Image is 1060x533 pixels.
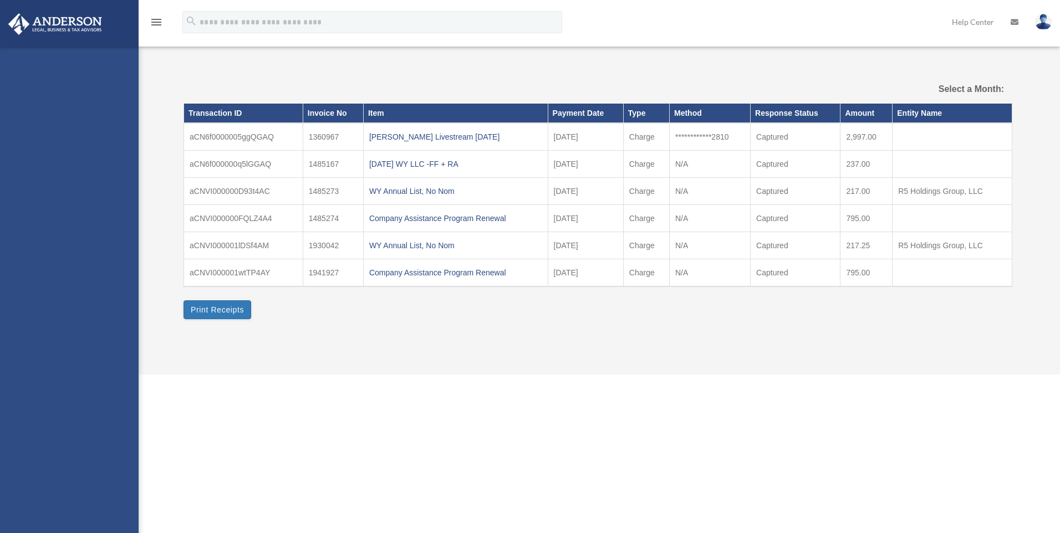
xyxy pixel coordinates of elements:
[363,104,548,122] th: Item
[303,232,363,259] td: 1930042
[623,232,669,259] td: Charge
[184,150,303,177] td: aCN6f000000q5lGGAQ
[548,150,623,177] td: [DATE]
[369,183,542,199] div: WY Annual List, No Nom
[369,156,542,172] div: [DATE] WY LLC -FF + RA
[623,259,669,286] td: Charge
[840,150,893,177] td: 237.00
[751,150,840,177] td: Captured
[369,238,542,253] div: WY Annual List, No Nom
[303,259,363,286] td: 1941927
[623,150,669,177] td: Charge
[548,232,623,259] td: [DATE]
[184,300,251,319] button: Print Receipts
[669,232,750,259] td: N/A
[840,204,893,232] td: 795.00
[669,204,750,232] td: N/A
[184,177,303,204] td: aCNVI000000D93t4AC
[883,81,1004,97] label: Select a Month:
[548,259,623,286] td: [DATE]
[751,259,840,286] td: Captured
[669,259,750,286] td: N/A
[548,204,623,232] td: [DATE]
[150,19,163,29] a: menu
[369,265,542,280] div: Company Assistance Program Renewal
[184,232,303,259] td: aCNVI000001lDSf4AM
[840,232,893,259] td: 217.25
[840,123,893,151] td: 2,997.00
[303,150,363,177] td: 1485167
[751,123,840,151] td: Captured
[623,177,669,204] td: Charge
[893,104,1012,122] th: Entity Name
[893,177,1012,204] td: R5 Holdings Group, LLC
[303,177,363,204] td: 1485273
[623,104,669,122] th: Type
[5,13,105,35] img: Anderson Advisors Platinum Portal
[751,204,840,232] td: Captured
[369,129,542,145] div: [PERSON_NAME] Livestream [DATE]
[303,204,363,232] td: 1485274
[548,177,623,204] td: [DATE]
[669,104,750,122] th: Method
[840,104,893,122] th: Amount
[623,204,669,232] td: Charge
[184,259,303,286] td: aCNVI000001wtTP4AY
[893,232,1012,259] td: R5 Holdings Group, LLC
[840,259,893,286] td: 795.00
[751,104,840,122] th: Response Status
[840,177,893,204] td: 217.00
[184,123,303,151] td: aCN6f0000005ggQGAQ
[751,177,840,204] td: Captured
[184,104,303,122] th: Transaction ID
[369,211,542,226] div: Company Assistance Program Renewal
[184,204,303,232] td: aCNVI000000FQLZ4A4
[185,15,197,27] i: search
[669,150,750,177] td: N/A
[150,16,163,29] i: menu
[623,123,669,151] td: Charge
[1035,14,1052,30] img: User Pic
[303,123,363,151] td: 1360967
[669,177,750,204] td: N/A
[548,104,623,122] th: Payment Date
[548,123,623,151] td: [DATE]
[751,232,840,259] td: Captured
[303,104,363,122] th: Invoice No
